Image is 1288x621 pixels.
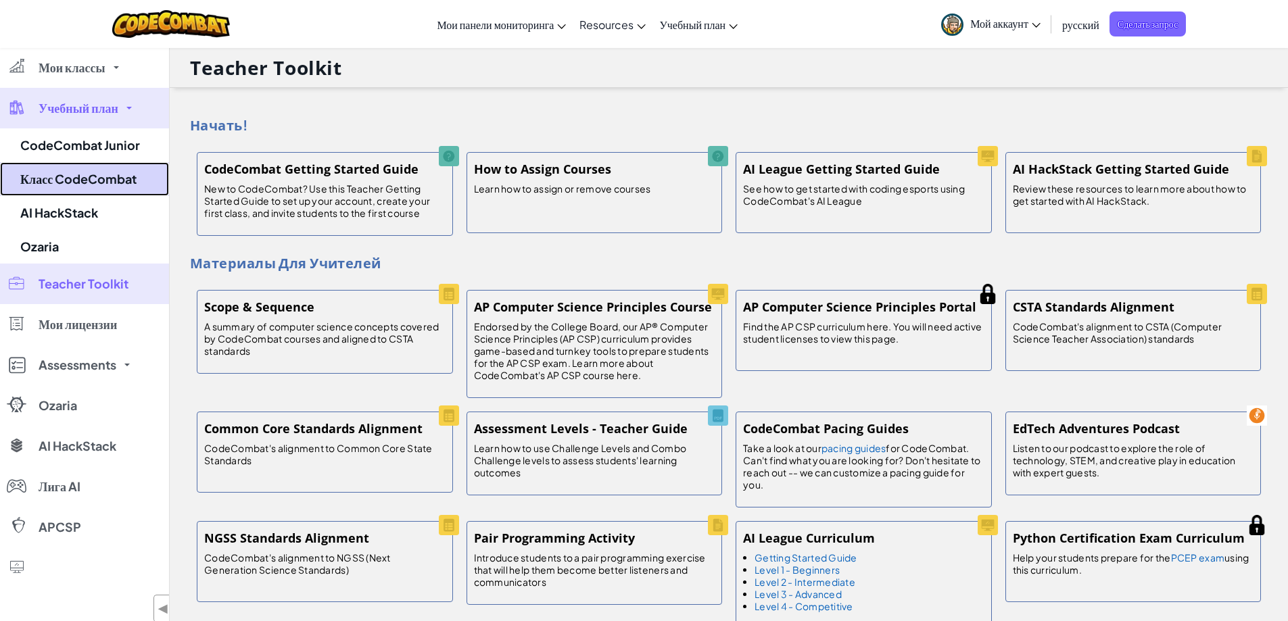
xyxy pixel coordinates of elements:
h1: Teacher Toolkit [190,55,341,80]
h5: AP Computer Science Principles Course [474,297,712,317]
span: Учебный план [659,18,725,32]
a: Resources [573,6,652,43]
span: ◀ [158,599,169,618]
a: Мой аккаунт [934,3,1047,45]
span: Мои лицензии [39,318,117,330]
h5: How to Assign Courses [474,159,611,179]
h5: Assessment Levels - Teacher Guide [474,419,688,439]
span: Мои панели мониторинга [437,18,554,32]
a: Pair Programming Activity Introduce students to a pair programming exercise that will help them b... [460,514,730,612]
p: Endorsed by the College Board, our AP® Computer Science Principles (AP CSP) curriculum provides g... [474,320,715,381]
span: Учебный план [39,102,118,114]
h4: Материалы для учителей [190,253,1268,273]
a: CodeCombat Pacing Guides Take a look at ourpacing guidesfor CodeCombat. Can't find what you are l... [729,405,999,514]
a: Common Core Standards Alignment CodeCombat's alignment to Common Core State Standards [190,405,460,499]
a: Сделать запрос [1110,11,1187,36]
a: русский [1055,6,1106,43]
p: CodeCombat's alignment to NGSS (Next Generation Science Standards) [204,551,446,576]
p: New to CodeCombat? Use this Teacher Getting Started Guide to set up your account, create your fir... [204,182,446,219]
span: AI HackStack [39,440,116,452]
span: Мои классы [39,61,105,74]
a: Level 4 - Competitive [755,600,853,612]
p: CodeCombat's alignment to CSTA (Computer Science Teacher Association) standards [1013,320,1254,345]
a: Getting Started Guide [755,551,857,564]
h5: CodeCombat Pacing Guides [743,419,909,439]
p: Learn how to assign or remove courses [474,182,651,195]
a: Level 2 - Intermediate [755,576,855,588]
a: Level 3 - Advanced [755,588,842,600]
a: How to Assign Courses Learn how to assign or remove courses [460,145,730,240]
a: Мои панели мониторинга [430,6,573,43]
h5: CodeCombat Getting Started Guide [204,159,419,179]
h4: Начать! [190,115,1268,135]
h5: AI League Curriculum [743,528,875,548]
p: Take a look at our for CodeCombat. Can't find what you are looking for? Don't hesitate to reach o... [743,442,984,491]
p: Learn how to use Challenge Levels and Combo Challenge levels to assess students' learning outcomes [474,442,715,478]
h5: Pair Programming Activity [474,528,635,548]
p: See how to get started with coding esports using CodeCombat's AI League [743,182,984,207]
span: Resources [579,18,634,32]
a: Assessment Levels - Teacher Guide Learn how to use Challenge Levels and Combo Challenge levels to... [460,405,730,502]
a: PCEP exam [1171,551,1224,564]
a: AP Computer Science Principles Portal Find the AP CSP curriculum here. You will need active stude... [729,283,999,378]
h5: Python Certification Exam Curriculum [1013,528,1245,548]
h5: CSTA Standards Alignment [1013,297,1174,317]
p: A summary of computer science concepts covered by CodeCombat courses and aligned to CSTA standards [204,320,446,357]
a: Scope & Sequence A summary of computer science concepts covered by CodeCombat courses and aligned... [190,283,460,380]
a: NGSS Standards Alignment CodeCombat's alignment to NGSS (Next Generation Science Standards) [190,514,460,609]
span: Лига AI [39,480,80,493]
h5: Scope & Sequence [204,297,314,317]
a: AI League Getting Started Guide See how to get started with coding esports using CodeCombat's AI ... [729,145,999,240]
span: Assessments [39,359,116,371]
p: CodeCombat's alignment to Common Core State Standards [204,442,446,466]
h5: AI League Getting Started Guide [743,159,940,179]
span: Ozaria [39,399,77,412]
h5: AP Computer Science Principles Portal [743,297,976,317]
p: Help your students prepare for the using this curriculum. [1013,551,1254,576]
a: Python Certification Exam Curriculum Help your students prepare for thePCEP examusing this curric... [999,514,1268,609]
a: pacing guides [821,442,886,454]
span: Мой аккаунт [970,16,1041,30]
p: Find the AP CSP curriculum here. You will need active student licenses to view this page. [743,320,984,345]
h5: Common Core Standards Alignment [204,419,423,439]
img: avatar [941,14,963,36]
span: Teacher Toolkit [39,278,128,290]
h5: EdTech Adventures Podcast [1013,419,1180,439]
span: русский [1062,18,1099,32]
p: Listen to our podcast to explore the role of technology, STEM, and creative play in education wit... [1013,442,1254,478]
a: CodeCombat Getting Started Guide New to CodeCombat? Use this Teacher Getting Started Guide to set... [190,145,460,243]
a: EdTech Adventures Podcast Listen to our podcast to explore the role of technology, STEM, and crea... [999,405,1268,502]
p: Review these resources to learn more about how to get started with AI HackStack. [1013,182,1254,207]
p: Introduce students to a pair programming exercise that will help them become better listeners and... [474,551,715,588]
a: AI HackStack Getting Started Guide Review these resources to learn more about how to get started ... [999,145,1268,240]
a: CSTA Standards Alignment CodeCombat's alignment to CSTA (Computer Science Teacher Association) st... [999,283,1268,378]
a: Level 1 - Beginners [755,564,840,576]
a: Учебный план [652,6,744,43]
img: CodeCombat logo [112,10,231,38]
h5: AI HackStack Getting Started Guide [1013,159,1229,179]
a: AP Computer Science Principles Course Endorsed by the College Board, our AP® Computer Science Pri... [460,283,730,405]
h5: NGSS Standards Alignment [204,528,369,548]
